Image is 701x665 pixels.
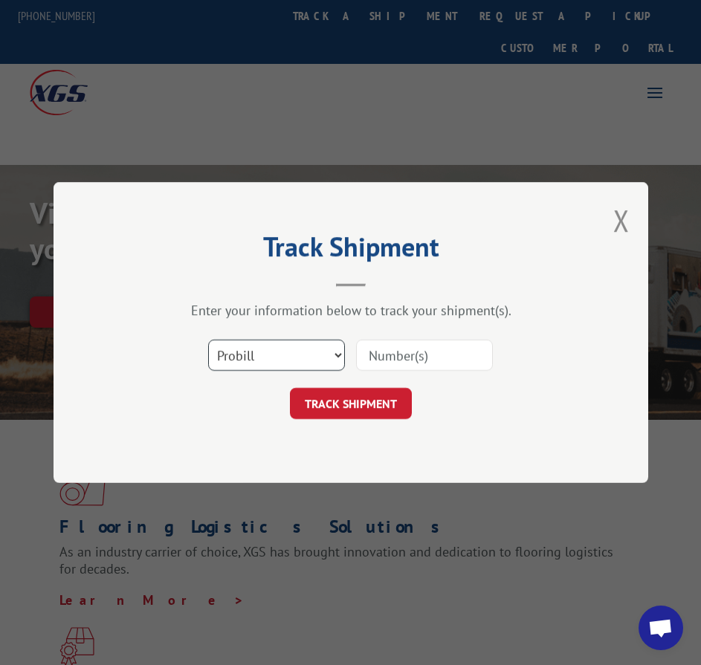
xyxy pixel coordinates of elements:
button: TRACK SHIPMENT [290,388,412,419]
div: Enter your information below to track your shipment(s). [128,302,574,319]
h2: Track Shipment [128,236,574,265]
button: Close modal [613,201,630,240]
input: Number(s) [356,340,493,371]
div: Open chat [639,606,683,650]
